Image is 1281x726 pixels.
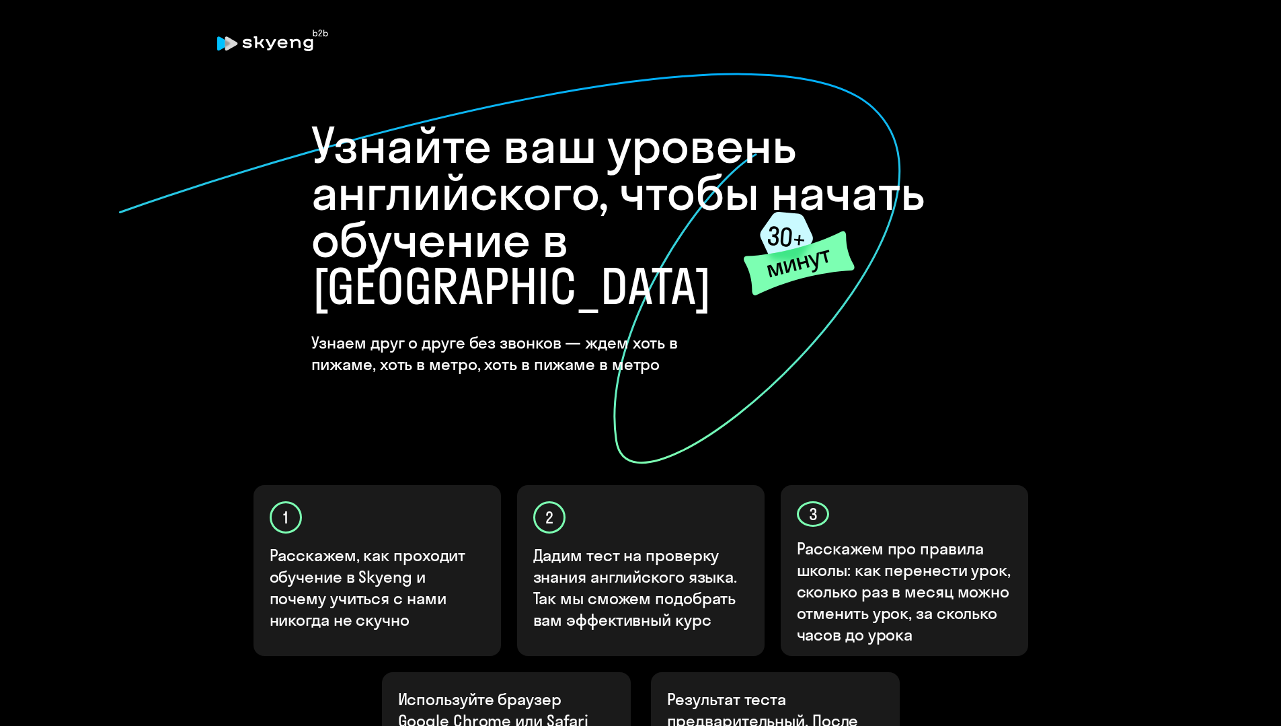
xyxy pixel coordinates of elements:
[270,544,486,630] p: Расскажем, как проходит обучение в Skyeng и почему учиться с нами никогда не скучно
[311,332,745,375] h4: Узнаем друг о друге без звонков — ждем хоть в пижаме, хоть в метро, хоть в пижаме в метро
[533,501,566,534] div: 2
[797,538,1013,645] p: Расскажем про правила школы: как перенести урок, сколько раз в месяц можно отменить урок, за скол...
[797,501,829,527] div: 3
[270,501,302,534] div: 1
[311,122,970,310] h1: Узнайте ваш уровень английского, чтобы начать обучение в [GEOGRAPHIC_DATA]
[533,544,750,630] p: Дадим тест на проверку знания английского языка. Так мы сможем подобрать вам эффективный курс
